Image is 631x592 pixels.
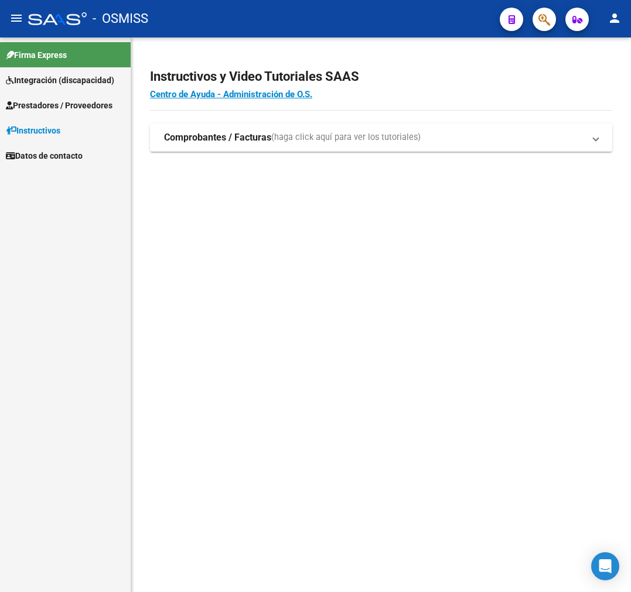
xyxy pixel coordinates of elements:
span: Firma Express [6,49,67,61]
span: (haga click aquí para ver los tutoriales) [271,131,421,144]
mat-expansion-panel-header: Comprobantes / Facturas(haga click aquí para ver los tutoriales) [150,124,612,152]
span: Datos de contacto [6,149,83,162]
mat-icon: menu [9,11,23,25]
h2: Instructivos y Video Tutoriales SAAS [150,66,612,88]
span: - OSMISS [93,6,148,32]
strong: Comprobantes / Facturas [164,131,271,144]
span: Integración (discapacidad) [6,74,114,87]
mat-icon: person [608,11,622,25]
a: Centro de Ayuda - Administración de O.S. [150,89,312,100]
span: Instructivos [6,124,60,137]
div: Open Intercom Messenger [591,552,619,580]
span: Prestadores / Proveedores [6,99,112,112]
